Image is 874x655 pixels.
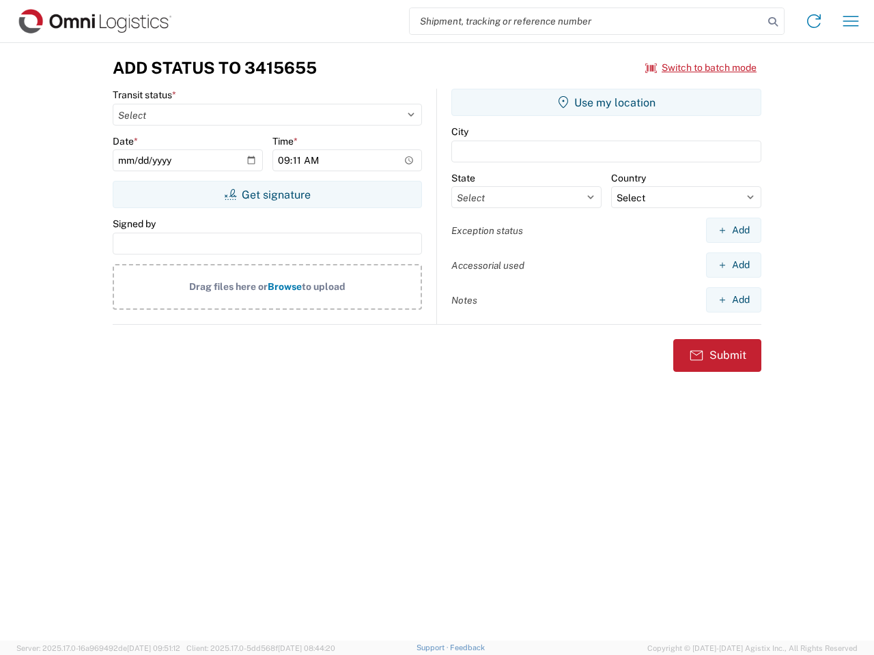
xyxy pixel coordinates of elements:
[451,126,468,138] label: City
[16,644,180,652] span: Server: 2025.17.0-16a969492de
[706,252,761,278] button: Add
[417,643,451,652] a: Support
[450,643,485,652] a: Feedback
[113,58,317,78] h3: Add Status to 3415655
[706,287,761,312] button: Add
[113,89,176,101] label: Transit status
[451,259,524,272] label: Accessorial used
[410,8,763,34] input: Shipment, tracking or reference number
[451,172,475,184] label: State
[186,644,335,652] span: Client: 2025.17.0-5dd568f
[268,281,302,292] span: Browse
[706,218,761,243] button: Add
[451,89,761,116] button: Use my location
[272,135,298,147] label: Time
[113,181,422,208] button: Get signature
[127,644,180,652] span: [DATE] 09:51:12
[302,281,346,292] span: to upload
[645,57,757,79] button: Switch to batch mode
[278,644,335,652] span: [DATE] 08:44:20
[647,642,858,654] span: Copyright © [DATE]-[DATE] Agistix Inc., All Rights Reserved
[113,135,138,147] label: Date
[113,218,156,230] label: Signed by
[451,224,523,237] label: Exception status
[673,339,761,372] button: Submit
[611,172,646,184] label: Country
[189,281,268,292] span: Drag files here or
[451,294,477,306] label: Notes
